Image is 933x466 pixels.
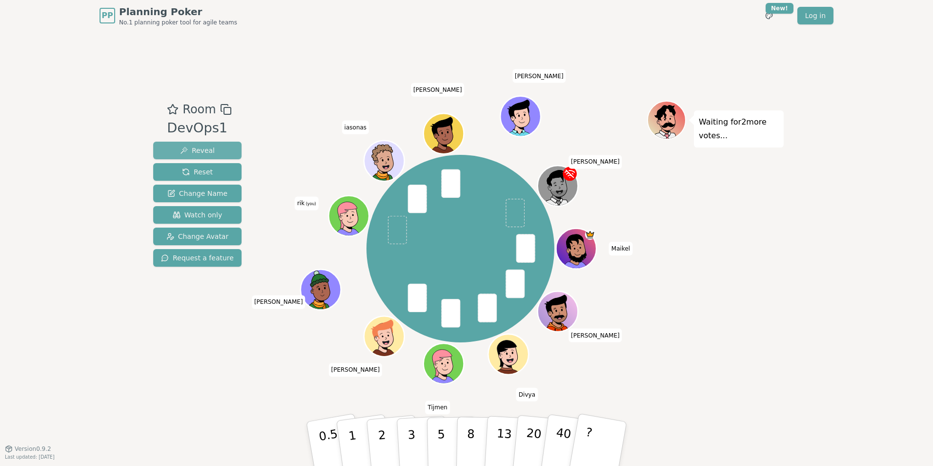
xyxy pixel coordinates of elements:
span: Click to change your name [426,401,450,414]
button: New! [760,7,778,24]
button: Request a feature [153,249,242,267]
button: Add as favourite [167,101,179,118]
span: (you) [304,202,316,206]
span: Watch only [173,210,223,220]
button: Reset [153,163,242,181]
span: Click to change your name [342,121,369,134]
span: Click to change your name [252,295,305,309]
span: Reset [182,167,213,177]
span: Click to change your name [516,388,538,402]
span: Click to change your name [329,363,383,377]
span: Click to change your name [568,155,622,169]
div: DevOps1 [167,118,231,138]
span: Room [183,101,216,118]
div: New! [766,3,793,14]
button: Reveal [153,142,242,159]
span: Change Avatar [166,232,229,241]
span: Click to change your name [512,69,566,83]
span: Reveal [180,146,215,155]
span: Planning Poker [119,5,237,19]
button: Click to change your avatar [330,197,368,235]
button: Version0.9.2 [5,445,51,453]
span: Last updated: [DATE] [5,454,55,460]
span: Click to change your name [568,329,622,342]
span: PP [101,10,113,21]
button: Change Name [153,185,242,202]
button: Change Avatar [153,228,242,245]
span: Click to change your name [609,242,632,255]
span: Version 0.9.2 [15,445,51,453]
span: Change Name [167,189,227,198]
span: Maikel is the host [585,230,595,240]
span: Click to change your name [295,196,319,210]
span: No.1 planning poker tool for agile teams [119,19,237,26]
span: Request a feature [161,253,234,263]
p: Waiting for 2 more votes... [699,115,779,143]
span: Click to change your name [411,83,465,97]
a: Log in [797,7,833,24]
a: PPPlanning PokerNo.1 planning poker tool for agile teams [100,5,237,26]
button: Watch only [153,206,242,224]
